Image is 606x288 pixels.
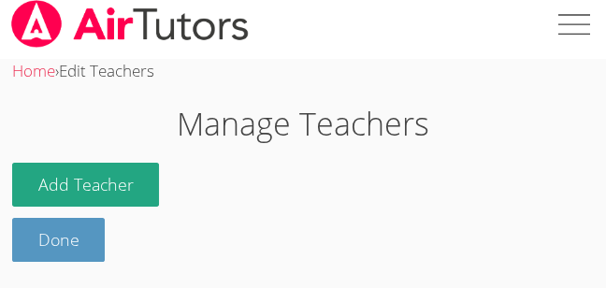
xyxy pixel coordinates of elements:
div: › [12,58,594,85]
a: Done [12,218,106,262]
h1: Manage Teachers [12,100,594,148]
span: Edit Teachers [59,60,154,81]
a: Home [12,60,55,81]
button: Add Teacher [12,163,160,207]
